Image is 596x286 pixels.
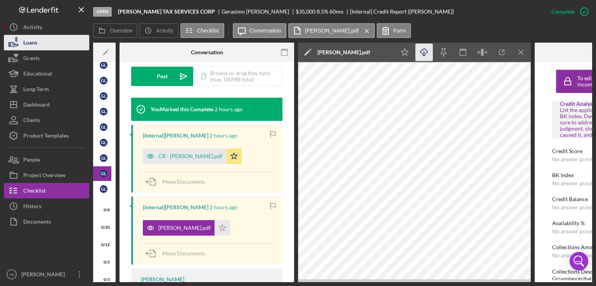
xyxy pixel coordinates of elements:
div: Clients [23,112,40,130]
div: [PERSON_NAME].pdf [158,225,211,231]
div: Educational [23,66,52,83]
button: Overview [93,23,137,38]
button: Clients [4,112,89,128]
div: Gerasimo [PERSON_NAME] [222,9,296,15]
span: $35,000 [296,8,315,15]
div: Open [93,7,112,17]
div: CR - [PERSON_NAME].pdf [158,153,222,159]
div: Dashboard [23,97,50,114]
span: Move Documents [162,250,205,257]
div: Project Overview [23,167,66,185]
button: Move Documents [143,244,213,263]
time: 2025-09-30 21:34 [215,106,243,112]
button: [PERSON_NAME].pdf [288,23,375,38]
button: Loans [4,35,89,50]
b: [PERSON_NAME] TAX SERVICES CORP [118,9,215,15]
div: 0 / 6 [96,208,110,212]
div: Loans [23,35,37,52]
label: Activity [156,28,173,34]
div: You Marked this Complete [151,106,213,112]
div: G L [100,123,107,131]
div: G L [100,61,107,69]
button: YB[PERSON_NAME] [4,267,89,282]
button: Dashboard [4,97,89,112]
div: [PERSON_NAME].pdf [317,49,370,55]
div: [PERSON_NAME] [19,267,70,284]
button: Complete [544,4,592,19]
label: Checklist [197,28,219,34]
time: 2025-09-30 21:26 [210,204,237,210]
div: Checklist [23,183,46,200]
button: Form [377,23,411,38]
button: Post [131,67,193,86]
button: Educational [4,66,89,81]
div: G L [100,154,107,162]
div: G L [100,92,107,100]
button: Conversation [233,23,287,38]
div: 0 / 5 [96,260,110,265]
div: Activity [23,19,42,37]
div: [PERSON_NAME] [141,276,184,283]
button: Documents [4,214,89,229]
button: Activity [139,23,178,38]
div: [Internal] [PERSON_NAME] [143,204,208,210]
button: Project Overview [4,167,89,183]
button: Grants [4,50,89,66]
button: History [4,198,89,214]
div: Long-Term [23,81,49,99]
time: 2025-09-30 21:26 [210,133,237,139]
button: People [4,152,89,167]
div: G L [100,139,107,146]
div: Conversation [191,49,223,55]
div: [Internal] Credit Report ([PERSON_NAME]) [350,9,454,15]
div: Product Templates [23,128,69,145]
div: 8.5 % [317,9,328,15]
div: Post [157,67,168,86]
div: People [23,152,40,169]
div: [Internal] [PERSON_NAME] [143,133,208,139]
label: Conversation [249,28,282,34]
div: Grants [23,50,40,68]
div: Complete [551,4,575,19]
div: 60 mo [329,9,343,15]
button: Checklist [180,23,224,38]
div: Open Intercom Messenger [570,252,588,270]
div: G L [100,185,107,193]
button: [PERSON_NAME].pdf [143,220,230,236]
button: CR - [PERSON_NAME].pdf [143,148,242,164]
label: Form [393,28,406,34]
div: Documents [23,214,51,231]
div: G L [100,170,107,177]
div: G L [100,77,107,84]
label: Overview [110,28,132,34]
div: 0 / 20 [96,225,110,230]
div: G L [100,108,107,115]
div: History [23,198,42,216]
button: Long-Term [4,81,89,97]
button: Activity [4,19,89,35]
button: Move Documents [143,172,213,191]
div: 0 / 3 [96,277,110,282]
button: Product Templates [4,128,89,143]
text: YB [9,272,14,277]
button: Checklist [4,183,89,198]
div: 0 / 12 [96,243,110,247]
label: [PERSON_NAME].pdf [305,28,359,34]
span: Move Documents [162,178,205,185]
